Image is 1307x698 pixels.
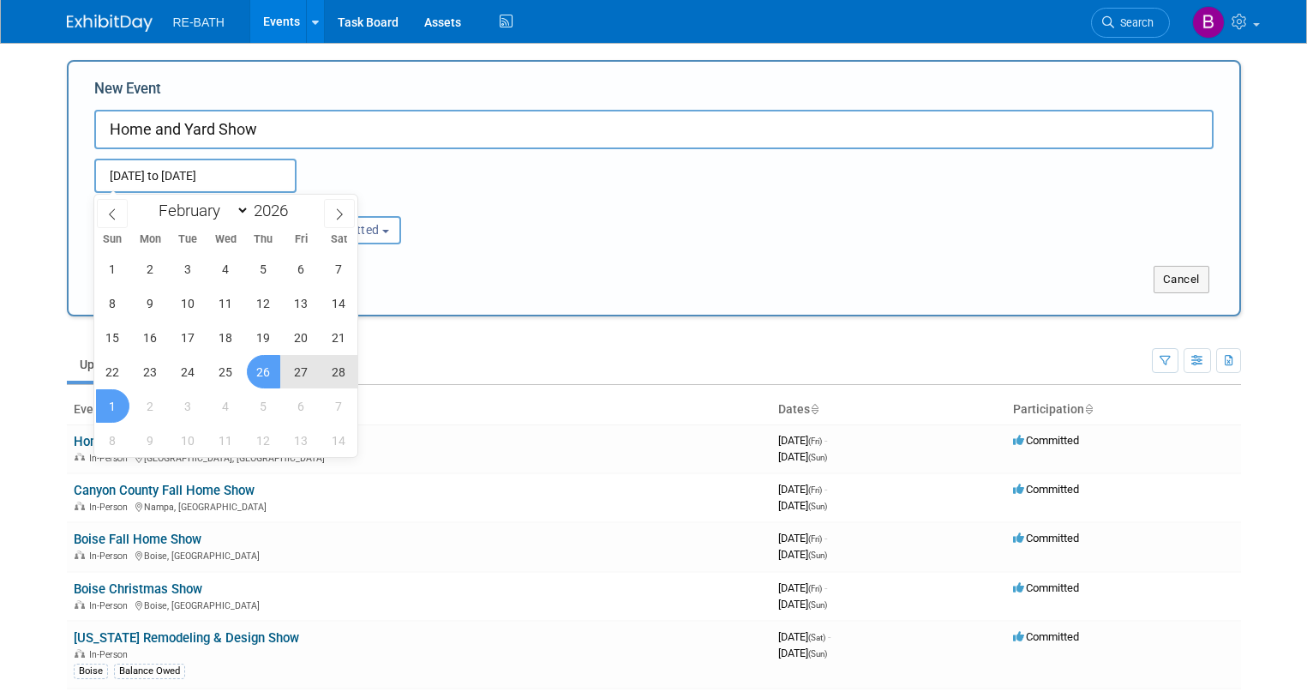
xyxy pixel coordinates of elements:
span: Search [1114,16,1154,29]
span: February 18, 2026 [209,321,243,354]
span: February 8, 2026 [96,286,129,320]
span: (Fri) [808,485,822,495]
a: Sort by Start Date [810,402,818,416]
button: Cancel [1154,266,1209,293]
span: March 13, 2026 [285,424,318,457]
span: - [824,581,827,594]
span: Committed [1013,434,1079,447]
a: Boise Fall Home Show [74,532,201,547]
span: - [824,483,827,496]
span: March 1, 2026 [96,389,129,423]
span: Sun [94,234,132,245]
input: Year [249,201,301,220]
div: [GEOGRAPHIC_DATA], [GEOGRAPHIC_DATA] [74,450,764,464]
div: Boise, [GEOGRAPHIC_DATA] [74,598,764,611]
span: February 6, 2026 [285,252,318,286]
span: February 22, 2026 [96,355,129,388]
span: [DATE] [778,581,827,594]
span: February 3, 2026 [171,252,205,286]
span: Committed [1013,532,1079,545]
span: February 2, 2026 [134,252,167,286]
span: February 13, 2026 [285,286,318,320]
span: [DATE] [778,483,827,496]
span: In-Person [89,600,133,611]
span: February 4, 2026 [209,252,243,286]
span: March 14, 2026 [322,424,356,457]
span: [DATE] [778,450,827,463]
span: [DATE] [778,598,827,611]
span: February 12, 2026 [247,286,280,320]
span: Fri [282,234,320,245]
img: In-Person Event [75,502,85,510]
span: February 10, 2026 [171,286,205,320]
label: New Event [94,79,161,105]
span: (Sun) [808,453,827,462]
span: [DATE] [778,548,827,561]
span: Committed [1013,581,1079,594]
span: [DATE] [778,532,827,545]
span: February 24, 2026 [171,355,205,388]
span: [DATE] [778,647,827,659]
span: In-Person [89,502,133,513]
span: Wed [207,234,244,245]
span: February 26, 2026 [247,355,280,388]
a: [US_STATE] Remodeling & Design Show [74,630,299,646]
select: Month [151,200,249,221]
div: Nampa, [GEOGRAPHIC_DATA] [74,499,764,513]
span: Tue [169,234,207,245]
span: - [824,532,827,545]
input: Start Date - End Date [94,159,297,193]
span: March 5, 2026 [247,389,280,423]
span: February 11, 2026 [209,286,243,320]
span: (Sun) [808,600,827,610]
span: Committed [1013,630,1079,643]
span: Sat [320,234,357,245]
span: February 23, 2026 [134,355,167,388]
span: February 17, 2026 [171,321,205,354]
span: In-Person [89,453,133,464]
span: February 15, 2026 [96,321,129,354]
span: - [828,630,830,643]
span: February 20, 2026 [285,321,318,354]
span: March 11, 2026 [209,424,243,457]
span: March 7, 2026 [322,389,356,423]
img: In-Person Event [75,551,85,559]
span: In-Person [89,649,133,660]
span: March 10, 2026 [171,424,205,457]
img: In-Person Event [75,600,85,609]
span: (Sat) [808,633,825,642]
span: (Sun) [808,502,827,511]
a: Search [1091,8,1170,38]
div: Boise, [GEOGRAPHIC_DATA] [74,548,764,562]
span: [DATE] [778,630,830,643]
span: In-Person [89,551,133,562]
span: (Fri) [808,534,822,544]
span: February 5, 2026 [247,252,280,286]
span: - [824,434,827,447]
span: March 12, 2026 [247,424,280,457]
div: Boise [74,664,108,679]
a: Sort by Participation Type [1084,402,1093,416]
img: In-Person Event [75,453,85,461]
span: March 3, 2026 [171,389,205,423]
th: Event [67,395,771,424]
span: Thu [244,234,282,245]
img: Brian Busching [1192,6,1225,39]
span: March 9, 2026 [134,424,167,457]
img: ExhibitDay [67,15,153,32]
span: Mon [131,234,169,245]
span: February 27, 2026 [285,355,318,388]
span: (Sun) [808,649,827,659]
th: Participation [1006,395,1241,424]
span: February 14, 2026 [322,286,356,320]
th: Dates [771,395,1006,424]
span: February 28, 2026 [322,355,356,388]
span: (Fri) [808,584,822,593]
span: February 7, 2026 [322,252,356,286]
span: February 9, 2026 [134,286,167,320]
a: Canyon County Fall Home Show [74,483,255,498]
a: Upcoming6 [67,348,163,381]
span: March 8, 2026 [96,424,129,457]
img: In-Person Event [75,649,85,658]
span: February 19, 2026 [247,321,280,354]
